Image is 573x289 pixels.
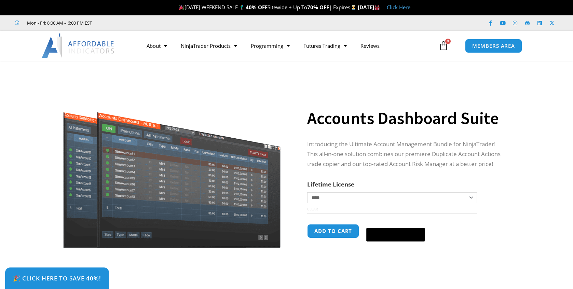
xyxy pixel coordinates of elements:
[307,4,329,11] strong: 70% OFF
[140,38,174,54] a: About
[428,36,459,56] a: 0
[307,224,359,238] button: Add to cart
[387,4,410,11] a: Click Here
[307,207,318,211] a: Clear options
[374,5,380,10] img: 🏭
[42,33,115,58] img: LogoAI | Affordable Indicators – NinjaTrader
[5,267,109,289] a: 🎉 Click Here to save 40%!
[246,4,268,11] strong: 40% OFF
[445,39,451,44] span: 0
[465,39,522,53] a: MEMBERS AREA
[101,19,204,26] iframe: Customer reviews powered by Trustpilot
[13,275,101,281] span: 🎉 Click Here to save 40%!
[307,139,507,169] p: Introducing the Ultimate Account Management Bundle for NinjaTrader! This all-in-one solution comb...
[351,5,356,10] img: ⌛
[297,38,354,54] a: Futures Trading
[307,180,354,188] label: Lifetime License
[62,73,282,248] img: Screenshot 2024-08-26 155710eeeee
[358,4,380,11] strong: [DATE]
[140,38,437,54] nav: Menu
[174,38,244,54] a: NinjaTrader Products
[177,4,357,11] span: [DATE] WEEKEND SALE 🏌️‍♂️ Sitewide + Up To | Expires
[179,5,184,10] img: 🎉
[354,38,386,54] a: Reviews
[307,106,507,130] h1: Accounts Dashboard Suite
[366,228,425,242] button: Buy with GPay
[365,223,426,224] iframe: Secure payment input frame
[472,43,515,49] span: MEMBERS AREA
[25,19,92,27] span: Mon - Fri: 8:00 AM – 6:00 PM EST
[244,38,297,54] a: Programming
